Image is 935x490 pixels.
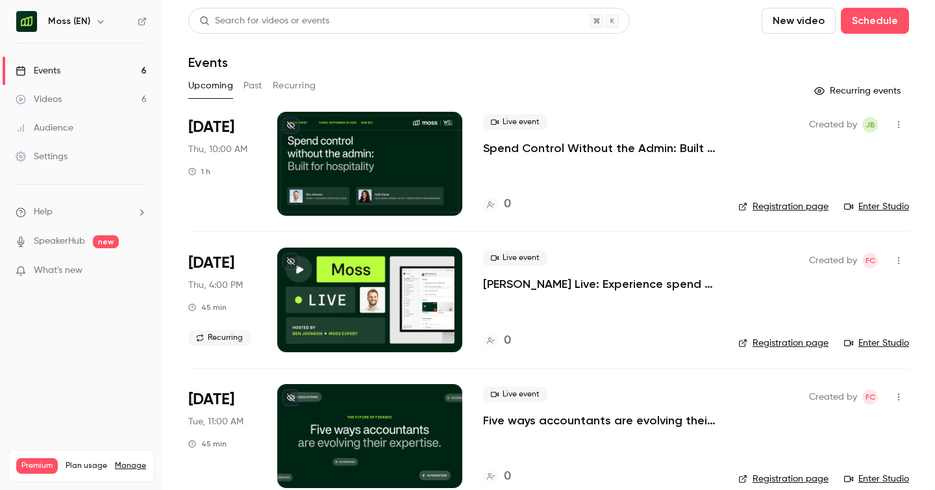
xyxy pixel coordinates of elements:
a: Enter Studio [844,337,909,350]
a: [PERSON_NAME] Live: Experience spend management automation with [PERSON_NAME] [483,276,717,292]
span: Thu, 4:00 PM [188,279,243,292]
a: 0 [483,332,511,350]
span: JB [866,117,875,133]
span: Jara Bockx [862,117,878,133]
span: What's new [34,264,82,277]
span: [DATE] [188,389,234,410]
a: Five ways accountants are evolving their expertise, for the future of finance [483,413,717,428]
a: Registration page [738,337,829,350]
span: Plan usage [66,461,107,471]
span: Created by [809,389,857,405]
div: Oct 2 Thu, 3:00 PM (Europe/London) [188,248,256,352]
span: Recurring [188,330,251,346]
span: Created by [809,117,857,133]
button: Schedule [841,8,909,34]
button: Upcoming [188,75,233,96]
div: Audience [16,122,73,135]
span: Help [34,205,53,219]
span: Thu, 10:00 AM [188,143,247,156]
button: New video [762,8,836,34]
span: Felicity Cator [862,253,878,268]
a: Registration page [738,472,829,485]
span: FC [866,389,875,405]
div: Search for videos or events [199,14,329,28]
div: Videos [16,93,62,106]
div: Settings [16,150,68,163]
div: Events [16,64,60,77]
h1: Events [188,55,228,70]
span: Created by [809,253,857,268]
a: 0 [483,196,511,213]
span: [DATE] [188,253,234,274]
iframe: Noticeable Trigger [131,265,147,277]
span: Tue, 11:00 AM [188,415,243,428]
a: Enter Studio [844,472,909,485]
a: Enter Studio [844,200,909,213]
div: 1 h [188,166,210,177]
span: Premium [16,458,58,474]
li: help-dropdown-opener [16,205,147,219]
div: Sep 25 Thu, 9:00 AM (Europe/London) [188,112,256,216]
span: Live event [483,387,547,402]
h4: 0 [504,196,511,213]
span: FC [866,253,875,268]
div: 45 min [188,302,227,313]
a: SpeakerHub [34,235,85,248]
h6: Moss (EN) [48,15,90,28]
div: Oct 14 Tue, 11:00 AM (Europe/Berlin) [188,384,256,488]
a: Manage [115,461,146,471]
button: Past [243,75,262,96]
span: Live event [483,114,547,130]
img: Moss (EN) [16,11,37,32]
h4: 0 [504,468,511,485]
a: 0 [483,468,511,485]
span: Live event [483,250,547,266]
a: Spend Control Without the Admin: Built for Hospitality [483,140,717,156]
div: 45 min [188,439,227,449]
span: new [93,235,119,248]
h4: 0 [504,332,511,350]
span: [DATE] [188,117,234,138]
button: Recurring events [808,81,909,101]
span: Felicity Cator [862,389,878,405]
button: Recurring [273,75,316,96]
a: Registration page [738,200,829,213]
